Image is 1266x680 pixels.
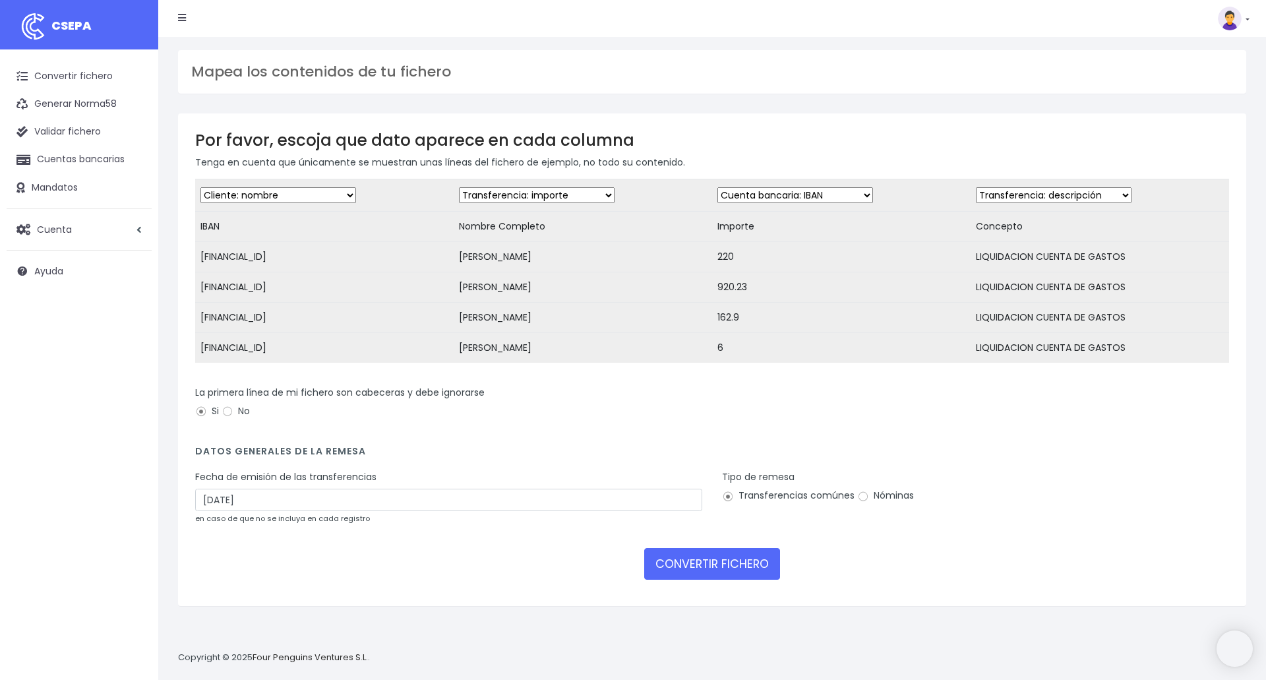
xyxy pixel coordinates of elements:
[195,303,454,333] td: [FINANCIAL_ID]
[712,212,971,242] td: Importe
[195,404,219,418] label: Si
[454,303,712,333] td: [PERSON_NAME]
[857,489,914,503] label: Nóminas
[454,212,712,242] td: Nombre Completo
[253,651,368,664] a: Four Penguins Ventures S.L.
[37,222,72,235] span: Cuenta
[16,10,49,43] img: logo
[178,651,370,665] p: Copyright © 2025 .
[971,212,1229,242] td: Concepto
[222,404,250,418] label: No
[195,212,454,242] td: IBAN
[7,216,152,243] a: Cuenta
[7,118,152,146] a: Validar fichero
[7,146,152,173] a: Cuentas bancarias
[195,333,454,363] td: [FINANCIAL_ID]
[7,174,152,202] a: Mandatos
[971,333,1229,363] td: LIQUIDACION CUENTA DE GASTOS
[712,242,971,272] td: 220
[195,131,1229,150] h3: Por favor, escoja que dato aparece en cada columna
[195,446,1229,464] h4: Datos generales de la remesa
[195,513,370,524] small: en caso de que no se incluya en cada registro
[7,90,152,118] a: Generar Norma58
[51,17,92,34] span: CSEPA
[195,386,485,400] label: La primera línea de mi fichero son cabeceras y debe ignorarse
[195,470,377,484] label: Fecha de emisión de las transferencias
[644,548,780,580] button: CONVERTIR FICHERO
[7,63,152,90] a: Convertir fichero
[195,272,454,303] td: [FINANCIAL_ID]
[712,333,971,363] td: 6
[971,242,1229,272] td: LIQUIDACION CUENTA DE GASTOS
[7,257,152,285] a: Ayuda
[712,272,971,303] td: 920.23
[195,242,454,272] td: [FINANCIAL_ID]
[454,242,712,272] td: [PERSON_NAME]
[971,303,1229,333] td: LIQUIDACION CUENTA DE GASTOS
[195,155,1229,170] p: Tenga en cuenta que únicamente se muestran unas líneas del fichero de ejemplo, no todo su contenido.
[34,264,63,278] span: Ayuda
[722,489,855,503] label: Transferencias comúnes
[712,303,971,333] td: 162.9
[971,272,1229,303] td: LIQUIDACION CUENTA DE GASTOS
[191,63,1233,80] h3: Mapea los contenidos de tu fichero
[454,272,712,303] td: [PERSON_NAME]
[454,333,712,363] td: [PERSON_NAME]
[1218,7,1242,30] img: profile
[722,470,795,484] label: Tipo de remesa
